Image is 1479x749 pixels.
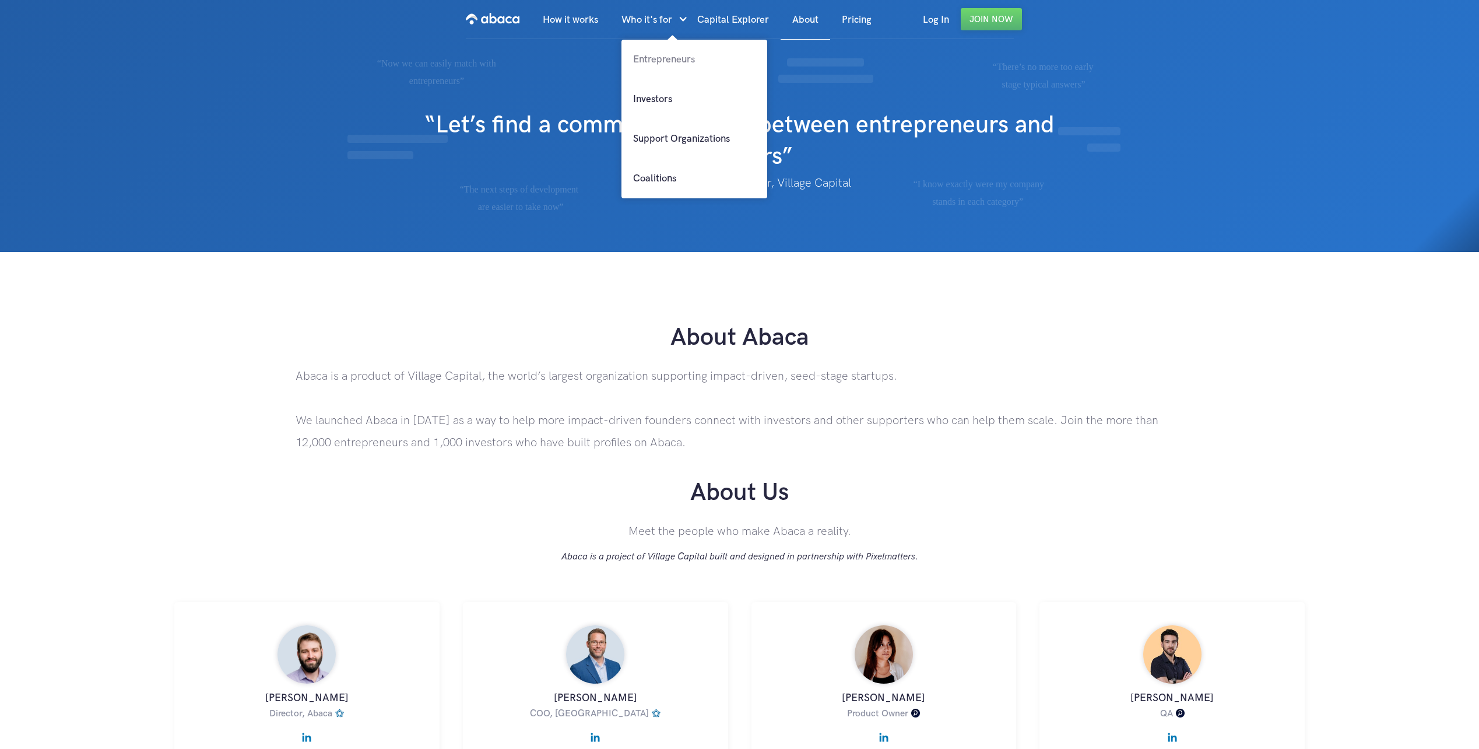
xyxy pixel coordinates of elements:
[911,709,920,717] img: Pixelmatters
[530,708,649,719] h4: COO, [GEOGRAPHIC_DATA]
[1051,689,1293,707] h3: [PERSON_NAME]
[296,173,1183,194] p: [PERSON_NAME], Founder, Village Capital
[879,727,888,742] img: https://pt.linkedin.com/in/marta-correia-2848a0a0
[621,119,767,159] a: Support Organizations
[847,708,908,719] h4: Product Owner
[370,98,1109,173] h1: “Let’s find a common language between entrepreneurs and investors”
[652,709,661,717] img: Village Capital
[302,727,311,742] img: https://www.linkedin.com/in/hobbsandrew/
[621,40,767,79] a: Entrepreneurs
[296,365,1183,454] p: Abaca is a product of Village Capital, the world’s largest organization supporting impact-driven,...
[296,520,1183,542] p: Meet the people who make Abaca a reality.
[763,689,1005,707] h3: [PERSON_NAME]
[1168,727,1177,742] img: https://www.linkedin.com/in/emanuelalsantos/
[335,709,344,717] img: Village Capital
[186,689,428,707] h3: [PERSON_NAME]
[475,689,716,707] h3: [PERSON_NAME]
[296,548,1183,566] p: Abaca is a project of Village Capital built and designed in partnership with Pixelmatters.
[591,727,600,742] img: https://www.linkedin.com/in/peterlundquist/
[621,79,767,119] a: Investors
[1160,708,1173,719] h4: QA
[961,8,1022,30] a: Join Now
[621,40,767,198] nav: Who it's for
[1176,709,1185,717] img: Pixelmatters
[466,9,519,28] img: Abaca logo
[621,159,767,198] a: Coalitions
[269,708,332,719] h4: Director, Abaca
